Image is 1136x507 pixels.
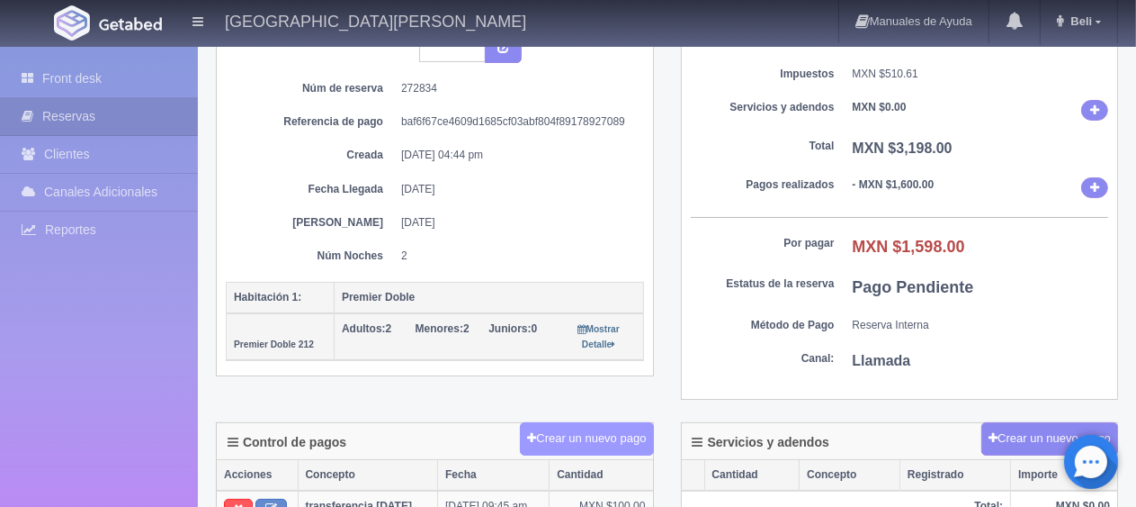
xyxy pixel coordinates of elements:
dt: Núm Noches [239,249,383,264]
b: Pago Pendiente [853,278,974,296]
dd: [DATE] 04:44 pm [401,148,631,163]
b: - MXN $1,600.00 [853,178,935,191]
th: Registrado [899,460,1010,491]
th: Concepto [800,460,900,491]
button: Crear un nuevo cargo [981,422,1118,456]
dt: Pagos realizados [691,177,835,193]
dt: Canal: [691,351,835,367]
h4: Control de pagos [228,436,346,449]
th: Cantidad [550,460,653,491]
b: Habitación 1: [234,291,301,303]
th: Importe [1011,460,1117,491]
a: Mostrar Detalle [578,322,620,350]
dd: [DATE] [401,215,631,231]
dt: Método de Pago [691,318,835,333]
strong: Menores: [416,322,463,335]
strong: Juniors: [488,322,531,335]
dt: Creada [239,148,383,163]
dt: Referencia de pago [239,114,383,130]
span: 2 [342,322,391,335]
dd: MXN $510.61 [853,67,1109,82]
img: Getabed [54,5,90,41]
b: MXN $1,598.00 [853,238,965,256]
b: MXN $0.00 [853,101,907,113]
dt: Total [691,139,835,154]
dt: Por pagar [691,236,835,251]
b: Llamada [853,353,911,368]
th: Cantidad [704,460,800,491]
dd: [DATE] [401,182,631,197]
button: Crear un nuevo pago [520,422,653,456]
dd: Reserva Interna [853,318,1109,333]
dt: Servicios y adendos [691,100,835,115]
small: Mostrar Detalle [578,324,620,349]
span: 2 [416,322,470,335]
th: Premier Doble [335,282,644,313]
dt: Impuestos [691,67,835,82]
th: Concepto [298,460,438,491]
h4: Servicios y adendos [693,436,829,449]
span: 0 [488,322,537,335]
dd: baf6f67ce4609d1685cf03abf804f89178927089 [401,114,631,130]
dd: 2 [401,249,631,264]
dt: [PERSON_NAME] [239,215,383,231]
dt: Estatus de la reserva [691,276,835,292]
th: Acciones [217,460,298,491]
strong: Adultos: [342,322,386,335]
b: MXN $3,198.00 [853,140,953,156]
small: Premier Doble 212 [234,340,314,349]
th: Fecha [438,460,550,491]
dt: Fecha Llegada [239,182,383,197]
img: Getabed [99,17,162,31]
span: Beli [1067,14,1093,28]
dd: 272834 [401,81,631,96]
dt: Núm de reserva [239,81,383,96]
h4: [GEOGRAPHIC_DATA][PERSON_NAME] [225,9,526,32]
